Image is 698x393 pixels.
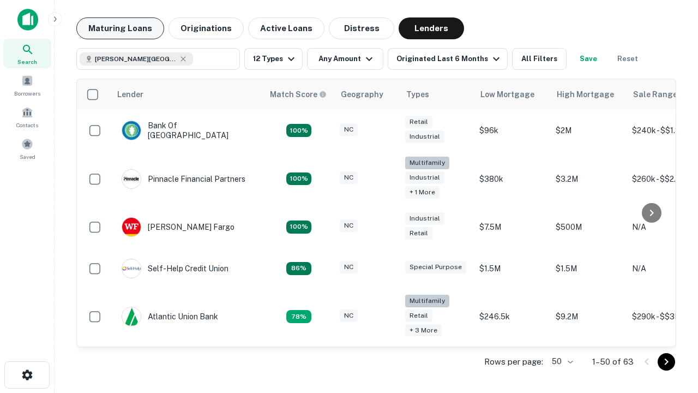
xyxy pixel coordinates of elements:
[643,306,698,358] iframe: Chat Widget
[474,248,550,289] td: $1.5M
[396,52,503,65] div: Originated Last 6 Months
[405,227,432,240] div: Retail
[122,218,141,236] img: picture
[388,48,508,70] button: Originated Last 6 Months
[20,152,35,161] span: Saved
[17,9,38,31] img: capitalize-icon.png
[270,88,324,100] h6: Match Score
[3,134,51,163] a: Saved
[122,169,245,189] div: Pinnacle Financial Partners
[405,309,432,322] div: Retail
[122,307,141,326] img: picture
[633,88,677,101] div: Sale Range
[122,121,252,140] div: Bank Of [GEOGRAPHIC_DATA]
[550,289,627,344] td: $9.2M
[3,39,51,68] a: Search
[122,121,141,140] img: picture
[169,17,244,39] button: Originations
[334,79,400,110] th: Geography
[95,54,177,64] span: [PERSON_NAME][GEOGRAPHIC_DATA], [GEOGRAPHIC_DATA]
[122,259,228,278] div: Self-help Credit Union
[550,206,627,248] td: $500M
[550,110,627,151] td: $2M
[557,88,614,101] div: High Mortgage
[17,57,37,66] span: Search
[340,309,358,322] div: NC
[122,259,141,278] img: picture
[405,324,442,337] div: + 3 more
[405,295,449,307] div: Multifamily
[405,186,440,199] div: + 1 more
[658,353,675,371] button: Go to next page
[474,79,550,110] th: Low Mortgage
[122,170,141,188] img: picture
[405,212,444,225] div: Industrial
[405,130,444,143] div: Industrial
[14,89,40,98] span: Borrowers
[406,88,429,101] div: Types
[400,79,474,110] th: Types
[474,289,550,344] td: $246.5k
[244,48,303,70] button: 12 Types
[248,17,324,39] button: Active Loans
[547,354,575,370] div: 50
[307,48,383,70] button: Any Amount
[550,248,627,289] td: $1.5M
[16,121,38,129] span: Contacts
[610,48,645,70] button: Reset
[405,116,432,128] div: Retail
[405,157,449,169] div: Multifamily
[474,206,550,248] td: $7.5M
[484,355,543,368] p: Rows per page:
[340,219,358,232] div: NC
[480,88,534,101] div: Low Mortgage
[286,124,311,137] div: Matching Properties: 14, hasApolloMatch: undefined
[340,123,358,136] div: NC
[550,151,627,206] td: $3.2M
[340,171,358,184] div: NC
[122,217,234,237] div: [PERSON_NAME] Fargo
[329,17,394,39] button: Distress
[286,310,311,323] div: Matching Properties: 10, hasApolloMatch: undefined
[474,151,550,206] td: $380k
[571,48,606,70] button: Save your search to get updates of matches that match your search criteria.
[3,102,51,132] a: Contacts
[474,110,550,151] td: $96k
[592,355,634,368] p: 1–50 of 63
[111,79,263,110] th: Lender
[405,171,444,184] div: Industrial
[512,48,567,70] button: All Filters
[340,261,358,273] div: NC
[286,172,311,186] div: Matching Properties: 23, hasApolloMatch: undefined
[286,221,311,234] div: Matching Properties: 14, hasApolloMatch: undefined
[3,70,51,100] a: Borrowers
[270,88,327,100] div: Capitalize uses an advanced AI algorithm to match your search with the best lender. The match sco...
[550,79,627,110] th: High Mortgage
[405,261,466,273] div: Special Purpose
[286,262,311,275] div: Matching Properties: 11, hasApolloMatch: undefined
[263,79,334,110] th: Capitalize uses an advanced AI algorithm to match your search with the best lender. The match sco...
[341,88,383,101] div: Geography
[117,88,143,101] div: Lender
[399,17,464,39] button: Lenders
[122,307,218,326] div: Atlantic Union Bank
[76,17,164,39] button: Maturing Loans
